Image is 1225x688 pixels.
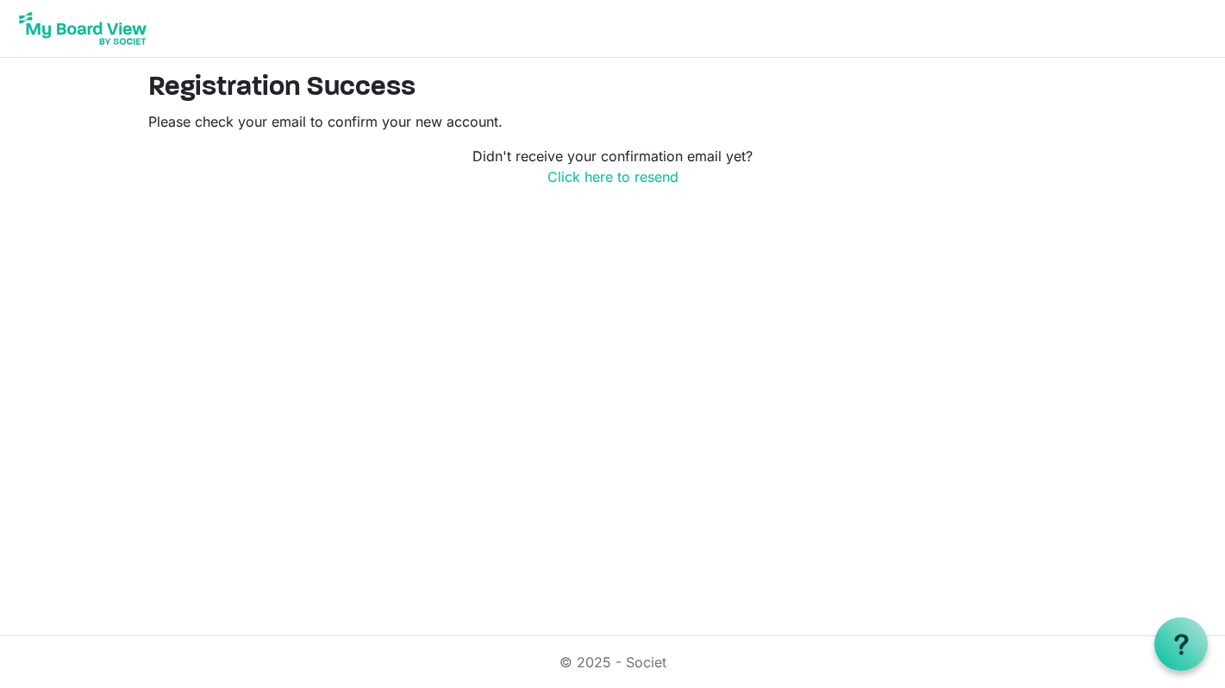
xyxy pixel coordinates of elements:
a: © 2025 - Societ [559,654,666,671]
a: Click here to resend [547,168,678,185]
h2: Registration Success [148,72,1078,104]
p: Please check your email to confirm your new account. [148,111,1078,132]
img: My Board View Logo [14,7,152,50]
p: Didn't receive your confirmation email yet? [148,146,1078,187]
